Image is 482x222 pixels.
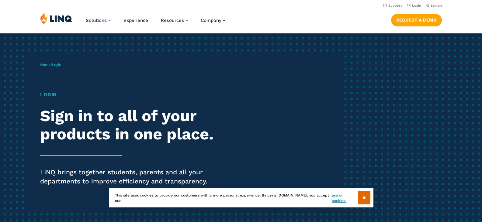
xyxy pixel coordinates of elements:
[86,18,111,23] a: Solutions
[52,63,61,67] span: Login
[407,4,421,8] a: Login
[391,13,442,26] nav: Button Navigation
[86,18,107,23] span: Solutions
[86,13,225,33] nav: Primary Navigation
[201,18,221,23] span: Company
[161,18,188,23] a: Resources
[431,4,442,8] span: Search
[40,91,226,98] h1: Login
[109,188,373,207] div: This site uses cookies to provide our customers with a more personal experience. By using [DOMAIN...
[391,14,442,26] a: Request a Demo
[40,168,226,186] p: LINQ brings together students, parents and all your departments to improve efficiency and transpa...
[40,13,72,24] img: LINQ | K‑12 Software
[161,18,184,23] span: Resources
[426,3,442,8] button: Open Search Bar
[332,193,358,203] a: use of cookies.
[40,63,50,67] a: Home
[40,107,226,143] h2: Sign in to all of your products in one place.
[383,4,402,8] a: Support
[123,18,148,23] a: Experience
[40,63,61,67] span: /
[201,18,225,23] a: Company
